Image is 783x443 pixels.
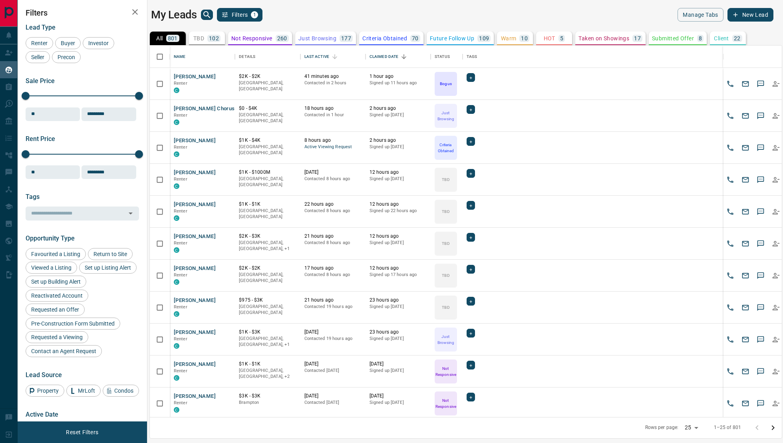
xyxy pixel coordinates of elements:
svg: Reallocate [772,272,780,280]
svg: Reallocate [772,80,780,88]
p: TBD [442,304,449,310]
p: [GEOGRAPHIC_DATA], [GEOGRAPHIC_DATA] [239,112,296,124]
p: Submitted Offer [652,36,694,41]
div: + [467,265,475,274]
p: Future Follow Up [430,36,474,41]
span: Renter [174,272,187,278]
button: [PERSON_NAME] [174,361,216,368]
p: $0 - $4K [239,105,296,112]
span: Renter [174,336,187,342]
p: [DATE] [304,361,362,368]
svg: Sms [757,272,765,280]
span: Renter [28,40,50,46]
span: Favourited a Listing [28,251,83,257]
svg: Sms [757,144,765,152]
p: Signed up 11 hours ago [370,80,427,86]
div: 25 [682,422,701,433]
div: Requested an Offer [26,304,85,316]
span: MrLoft [75,387,98,394]
p: [GEOGRAPHIC_DATA], [GEOGRAPHIC_DATA] [239,80,296,92]
svg: Email [741,208,749,216]
svg: Email [741,272,749,280]
div: Name [174,46,186,68]
p: 17 hours ago [304,265,362,272]
svg: Email [741,144,749,152]
button: [PERSON_NAME] [174,233,216,240]
span: Renter [174,113,187,118]
div: condos.ca [174,215,179,221]
div: + [467,329,475,338]
p: Signed up 22 hours ago [370,208,427,214]
span: Investor [85,40,111,46]
span: + [469,74,472,81]
p: Contacted 8 hours ago [304,272,362,278]
span: Rent Price [26,135,55,143]
p: Signed up [DATE] [370,144,427,150]
button: Call [724,174,736,186]
p: 2 hours ago [370,105,427,112]
p: Signed up 17 hours ago [370,272,427,278]
svg: Email [741,304,749,312]
span: 1 [252,12,257,18]
h1: My Leads [151,8,197,21]
svg: Email [741,112,749,120]
button: Call [724,238,736,250]
p: Signed up [DATE] [370,368,427,374]
svg: Sms [757,80,765,88]
svg: Reallocate [772,240,780,248]
button: Reallocate [770,174,782,186]
svg: Email [741,176,749,184]
span: Reactivated Account [28,292,85,299]
svg: Reallocate [772,144,780,152]
svg: Call [726,240,734,248]
span: Seller [28,54,47,60]
svg: Call [726,80,734,88]
span: Precon [55,54,78,60]
button: Email [739,110,751,122]
p: $2K - $3K [239,233,296,240]
p: 12 hours ago [370,233,427,240]
div: Precon [52,51,81,63]
p: $2K - $2K [239,265,296,272]
span: Sale Price [26,77,55,85]
button: [PERSON_NAME] [174,393,216,400]
p: 12 hours ago [370,169,427,176]
button: Email [739,174,751,186]
button: [PERSON_NAME] [174,265,216,272]
svg: Sms [757,336,765,344]
p: 21 hours ago [304,233,362,240]
button: [PERSON_NAME] [174,169,216,177]
p: 23 hours ago [370,297,427,304]
div: + [467,105,475,114]
button: Email [739,334,751,346]
div: + [467,233,475,242]
p: Criteria Obtained [435,142,456,154]
div: condos.ca [174,247,179,253]
p: Signed up [DATE] [370,336,427,342]
svg: Email [741,80,749,88]
span: Renter [174,304,187,310]
p: 18 hours ago [304,105,362,112]
div: Return to Site [88,248,133,260]
div: + [467,73,475,82]
p: Toronto [239,336,296,348]
p: 10 [521,36,528,41]
div: + [467,297,475,306]
p: $1K - $1000M [239,169,296,176]
button: Filters1 [217,8,263,22]
p: [GEOGRAPHIC_DATA], [GEOGRAPHIC_DATA] [239,272,296,284]
button: [PERSON_NAME] [174,201,216,209]
span: Pre-Construction Form Submitted [28,320,117,327]
p: Criteria Obtained [362,36,407,41]
svg: Call [726,368,734,375]
div: Status [431,46,463,68]
span: + [469,329,472,337]
svg: Call [726,272,734,280]
svg: Email [741,399,749,407]
svg: Reallocate [772,399,780,407]
svg: Reallocate [772,368,780,375]
div: Status [435,46,450,68]
p: [DATE] [304,329,362,336]
span: + [469,105,472,113]
div: condos.ca [174,87,179,93]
